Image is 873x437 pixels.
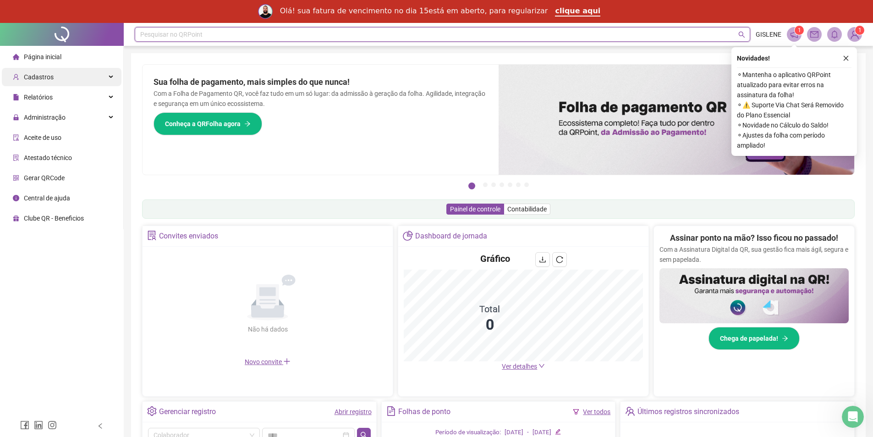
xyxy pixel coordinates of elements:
[500,183,504,187] button: 4
[625,406,635,416] span: team
[583,408,610,415] a: Ver todos
[843,55,849,61] span: close
[637,404,739,420] div: Últimos registros sincronizados
[480,252,510,265] h4: Gráfico
[34,420,43,430] span: linkedin
[516,183,521,187] button: 6
[13,94,19,100] span: file
[555,6,600,17] a: clique aqui
[13,134,19,141] span: audit
[830,30,839,39] span: bell
[855,26,864,35] sup: Atualize o seu contato no menu Meus Dados
[842,406,864,428] iframe: Intercom live chat
[810,30,818,39] span: mail
[24,154,72,161] span: Atestado técnico
[524,183,529,187] button: 7
[244,121,251,127] span: arrow-right
[24,215,84,222] span: Clube QR - Beneficios
[737,120,851,130] span: ⚬ Novidade no Cálculo do Saldo!
[507,205,547,213] span: Contabilidade
[502,363,545,370] a: Ver detalhes down
[790,30,798,39] span: notification
[154,89,488,109] p: Com a Folha de Pagamento QR, você faz tudo em um só lugar: da admissão à geração da folha. Agilid...
[13,175,19,181] span: qrcode
[159,404,216,420] div: Gerenciar registro
[97,423,104,429] span: left
[483,183,488,187] button: 2
[848,28,862,41] img: 90811
[659,244,849,265] p: Com a Assinatura Digital da QR, sua gestão fica mais ágil, segura e sem papelada.
[13,74,19,80] span: user-add
[670,232,838,244] h2: Assinar ponto na mão? Isso ficou no passado!
[499,65,855,175] img: banner%2F8d14a306-6205-4263-8e5b-06e9a85ad873.png
[508,183,512,187] button: 5
[24,114,66,121] span: Administração
[258,4,273,19] img: Profile image for Rodolfo
[13,114,19,121] span: lock
[450,205,500,213] span: Painel de controle
[24,194,70,202] span: Central de ajuda
[24,134,61,141] span: Aceite de uso
[48,420,57,430] span: instagram
[556,256,563,263] span: reload
[538,363,545,369] span: down
[573,409,579,415] span: filter
[858,27,862,33] span: 1
[491,183,496,187] button: 3
[245,358,291,365] span: Novo convite
[165,119,241,129] span: Conheça a QRFolha agora
[386,406,396,416] span: file-text
[737,53,770,63] span: Novidades !
[415,228,487,244] div: Dashboard de jornada
[502,363,537,370] span: Ver detalhes
[403,231,412,240] span: pie-chart
[24,53,61,61] span: Página inicial
[737,130,851,150] span: ⚬ Ajustes da folha com período ampliado!
[555,429,561,435] span: edit
[283,358,291,365] span: plus
[159,228,218,244] div: Convites enviados
[13,215,19,221] span: gift
[782,335,788,342] span: arrow-right
[795,26,804,35] sup: 1
[225,324,310,334] div: Não há dados
[280,6,548,16] div: Olá! sua fatura de vencimento no dia 15está em aberto, para regularizar
[24,73,54,81] span: Cadastros
[737,100,851,120] span: ⚬ ⚠️ Suporte Via Chat Será Removido do Plano Essencial
[147,231,157,240] span: solution
[13,155,19,161] span: solution
[24,174,65,182] span: Gerar QRCode
[539,256,546,263] span: download
[13,54,19,60] span: home
[720,333,778,343] span: Chega de papelada!
[335,408,372,415] a: Abrir registro
[20,420,29,430] span: facebook
[154,76,488,89] h2: Sua folha de pagamento, mais simples do que nunca!
[468,183,475,189] button: 1
[398,404,450,420] div: Folhas de ponto
[659,268,849,323] img: banner%2F02c71560-61a6-44d4-94b9-c8ab97240462.png
[737,70,851,100] span: ⚬ Mantenha o aplicativo QRPoint atualizado para evitar erros na assinatura da folha!
[756,29,781,39] span: GISLENE
[154,112,262,135] button: Conheça a QRFolha agora
[24,94,53,101] span: Relatórios
[13,195,19,201] span: info-circle
[738,31,745,38] span: search
[147,406,157,416] span: setting
[708,327,800,350] button: Chega de papelada!
[798,27,801,33] span: 1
